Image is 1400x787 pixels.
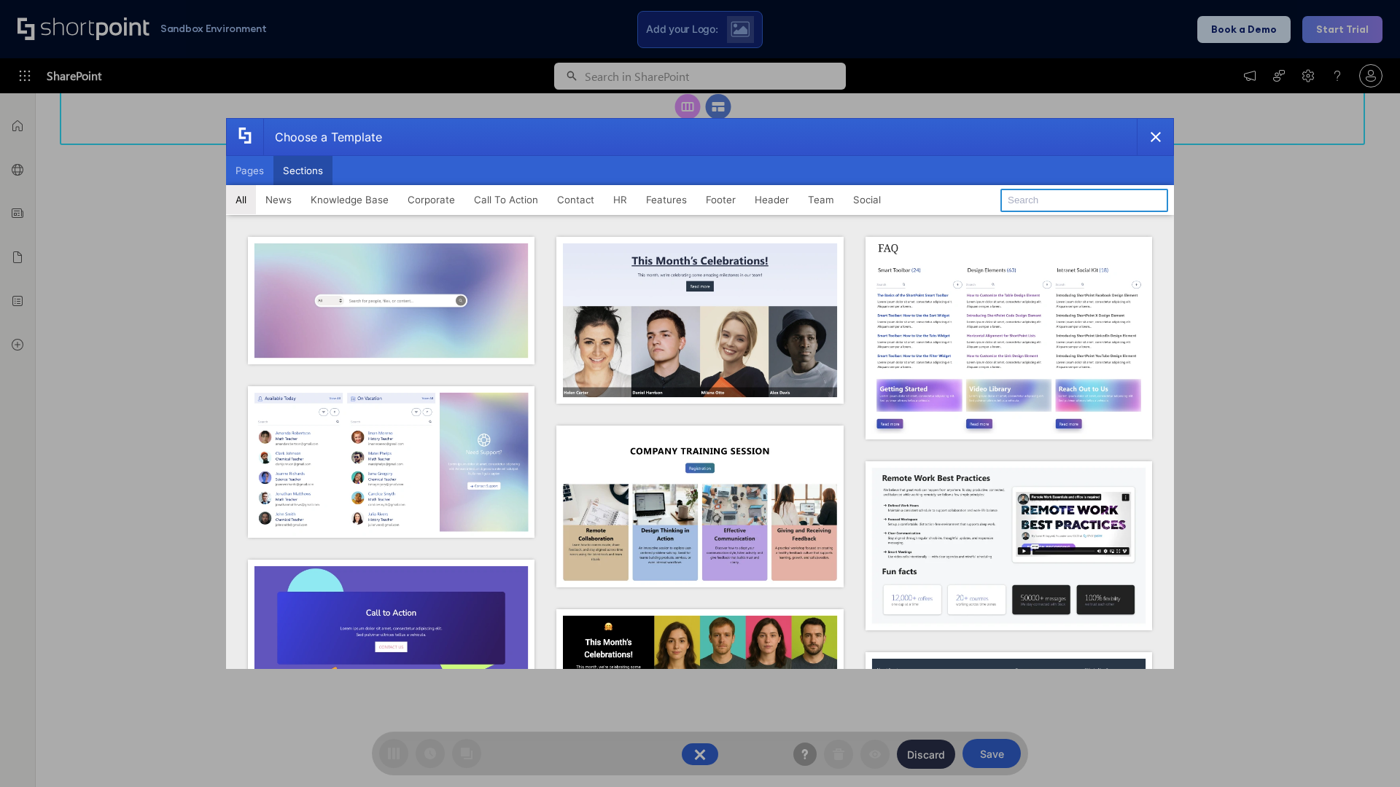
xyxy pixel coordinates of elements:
[226,156,273,185] button: Pages
[844,185,890,214] button: Social
[1000,189,1168,212] input: Search
[273,156,332,185] button: Sections
[637,185,696,214] button: Features
[1137,618,1400,787] iframe: Chat Widget
[263,119,382,155] div: Choose a Template
[798,185,844,214] button: Team
[745,185,798,214] button: Header
[256,185,301,214] button: News
[226,185,256,214] button: All
[464,185,548,214] button: Call To Action
[696,185,745,214] button: Footer
[226,118,1174,669] div: template selector
[398,185,464,214] button: Corporate
[604,185,637,214] button: HR
[301,185,398,214] button: Knowledge Base
[548,185,604,214] button: Contact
